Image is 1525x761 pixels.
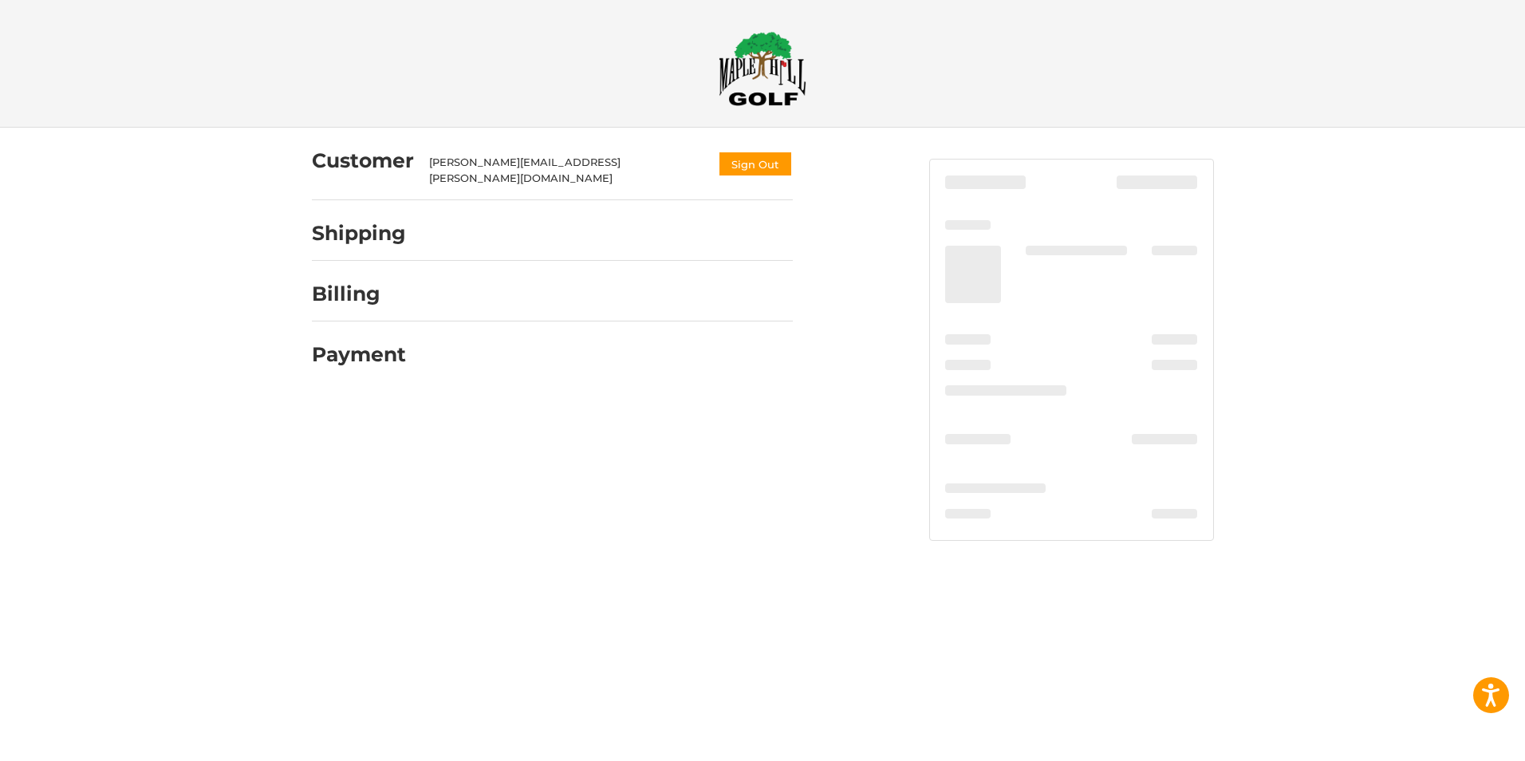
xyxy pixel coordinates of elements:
h2: Shipping [312,221,406,246]
img: Maple Hill Golf [719,31,806,106]
h2: Payment [312,342,406,367]
div: [PERSON_NAME][EMAIL_ADDRESS][PERSON_NAME][DOMAIN_NAME] [429,155,702,186]
button: Sign Out [718,151,793,177]
h2: Billing [312,282,405,306]
h2: Customer [312,148,414,173]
